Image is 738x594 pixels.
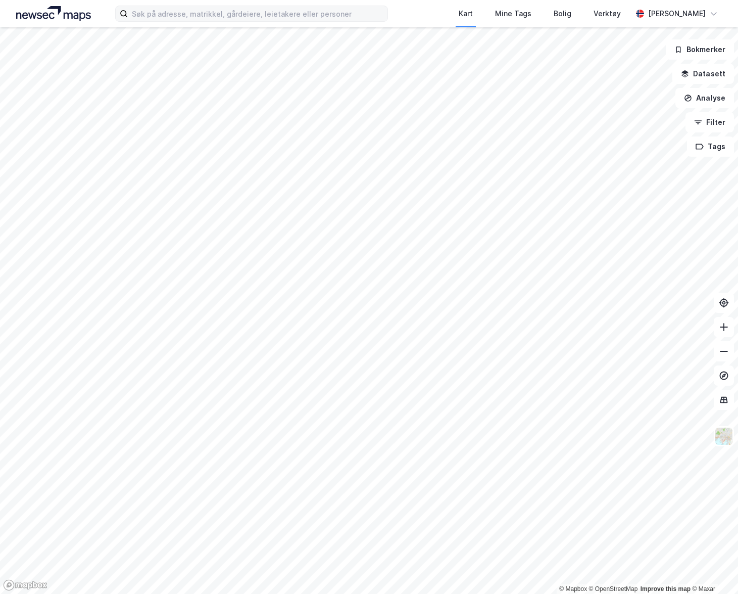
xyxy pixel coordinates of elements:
input: Søk på adresse, matrikkel, gårdeiere, leietakere eller personer [128,6,387,21]
img: logo.a4113a55bc3d86da70a041830d287a7e.svg [16,6,91,21]
div: Kart [459,8,473,20]
button: Tags [687,136,734,157]
button: Bokmerker [666,39,734,60]
img: Z [714,427,733,446]
a: Mapbox homepage [3,579,47,591]
div: Verktøy [594,8,621,20]
a: Mapbox [559,585,587,592]
div: Bolig [554,8,571,20]
div: Mine Tags [495,8,531,20]
div: [PERSON_NAME] [648,8,706,20]
iframe: Chat Widget [687,545,738,594]
button: Datasett [672,64,734,84]
a: Improve this map [641,585,691,592]
a: OpenStreetMap [589,585,638,592]
button: Filter [685,112,734,132]
button: Analyse [675,88,734,108]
